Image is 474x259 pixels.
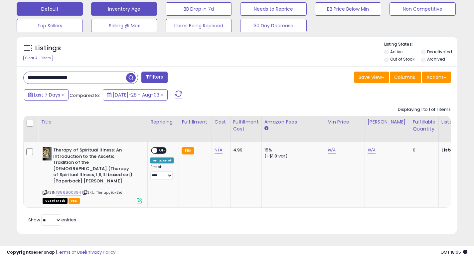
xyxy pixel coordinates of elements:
button: BB Price Below Min [315,2,381,16]
span: 2025-08-11 18:05 GMT [440,249,467,255]
button: Top Sellers [17,19,83,32]
p: Listing States: [384,41,457,48]
b: Therapy of Spiritual Illness: An Introduction to the Ascetic Tradition of the [DEMOGRAPHIC_DATA] ... [53,147,134,186]
div: Clear All Filters [23,55,53,61]
button: [DATE]-28 - Aug-03 [103,89,168,101]
div: ASIN: [43,147,142,203]
h5: Listings [35,44,61,53]
small: Amazon Fees. [264,126,268,131]
img: 51+zAkr5qIL._SL40_.jpg [43,147,52,160]
strong: Copyright [7,249,31,255]
span: FBA [69,198,80,204]
div: Fulfillment [182,119,209,126]
button: Selling @ Max [91,19,157,32]
span: | SKU: TherapyBoxSet [82,190,122,195]
button: Inventory Age [91,2,157,16]
label: Out of Stock [390,56,414,62]
button: Last 7 Days [24,89,69,101]
div: Repricing [150,119,176,126]
div: 0 [413,147,433,153]
small: FBA [182,147,194,154]
a: N/A [215,147,223,153]
label: Deactivated [427,49,452,55]
div: Cost [215,119,228,126]
div: Displaying 1 to 1 of 1 items [398,107,451,113]
button: Non Competitive [390,2,456,16]
button: 30 Day Decrease [240,19,306,32]
span: Compared to: [70,92,100,99]
button: Save View [354,72,389,83]
div: Fulfillment Cost [233,119,259,132]
a: N/A [328,147,336,153]
div: Amazon Fees [264,119,322,126]
span: Columns [394,74,415,81]
button: Default [17,2,83,16]
a: N/A [368,147,376,153]
button: Items Being Repriced [166,19,232,32]
label: Archived [427,56,445,62]
span: OFF [157,148,168,153]
div: Min Price [328,119,362,126]
div: seller snap | | [7,249,115,256]
div: Fulfillable Quantity [413,119,436,132]
div: Title [41,119,145,126]
button: Filters [141,72,167,83]
label: Active [390,49,402,55]
div: [PERSON_NAME] [368,119,407,126]
button: Columns [390,72,421,83]
span: All listings that are currently out of stock and unavailable for purchase on Amazon [43,198,68,204]
a: 1896800394 [56,190,81,195]
div: 4.99 [233,147,256,153]
a: Terms of Use [57,249,85,255]
button: BB Drop in 7d [166,2,232,16]
span: [DATE]-28 - Aug-03 [113,92,159,98]
div: 15% [264,147,320,153]
b: Listed Price: [441,147,472,153]
span: Show: entries [28,217,76,223]
a: Privacy Policy [86,249,115,255]
div: Preset: [150,165,174,180]
button: Needs to Reprice [240,2,306,16]
div: (+$1.8 var) [264,153,320,159]
div: Amazon AI [150,157,174,163]
span: Last 7 Days [34,92,60,98]
button: Actions [422,72,451,83]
